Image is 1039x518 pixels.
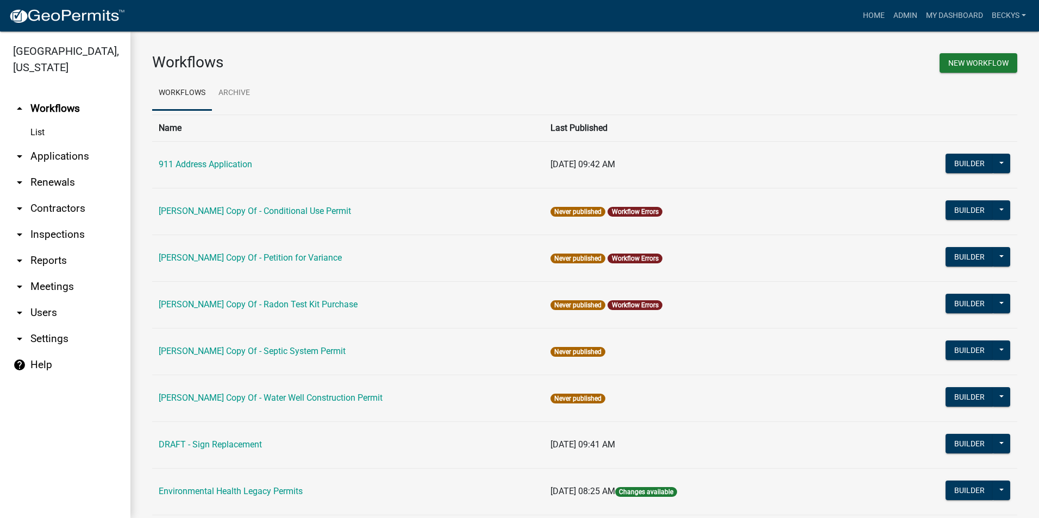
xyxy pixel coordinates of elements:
[159,393,383,403] a: [PERSON_NAME] Copy Of - Water Well Construction Permit
[159,439,262,450] a: DRAFT - Sign Replacement
[946,294,993,313] button: Builder
[946,434,993,453] button: Builder
[544,115,887,141] th: Last Published
[615,487,677,497] span: Changes available
[946,340,993,360] button: Builder
[550,254,605,263] span: Never published
[159,486,303,496] a: Environmental Health Legacy Permits
[889,5,922,26] a: Admin
[946,200,993,220] button: Builder
[550,439,615,450] span: [DATE] 09:41 AM
[13,202,26,215] i: arrow_drop_down
[152,115,544,141] th: Name
[212,76,256,111] a: Archive
[159,346,346,356] a: [PERSON_NAME] Copy Of - Septic System Permit
[13,228,26,241] i: arrow_drop_down
[940,53,1017,73] button: New Workflow
[922,5,987,26] a: My Dashboard
[946,247,993,267] button: Builder
[612,301,659,309] a: Workflow Errors
[13,358,26,371] i: help
[159,206,351,216] a: [PERSON_NAME] Copy Of - Conditional Use Permit
[159,159,252,169] a: 911 Address Application
[13,102,26,115] i: arrow_drop_up
[550,300,605,310] span: Never published
[152,76,212,111] a: Workflows
[550,347,605,357] span: Never published
[946,481,993,500] button: Builder
[612,255,659,262] a: Workflow Errors
[13,280,26,293] i: arrow_drop_down
[946,387,993,407] button: Builder
[550,394,605,403] span: Never published
[550,207,605,217] span: Never published
[159,299,358,309] a: [PERSON_NAME] Copy Of - Radon Test Kit Purchase
[550,159,615,169] span: [DATE] 09:42 AM
[159,252,342,263] a: [PERSON_NAME] Copy Of - Petition for Variance
[13,176,26,189] i: arrow_drop_down
[152,53,577,72] h3: Workflows
[13,306,26,319] i: arrow_drop_down
[13,254,26,267] i: arrow_drop_down
[13,332,26,345] i: arrow_drop_down
[987,5,1030,26] a: beckys
[859,5,889,26] a: Home
[946,154,993,173] button: Builder
[13,150,26,163] i: arrow_drop_down
[550,486,615,496] span: [DATE] 08:25 AM
[612,208,659,216] a: Workflow Errors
